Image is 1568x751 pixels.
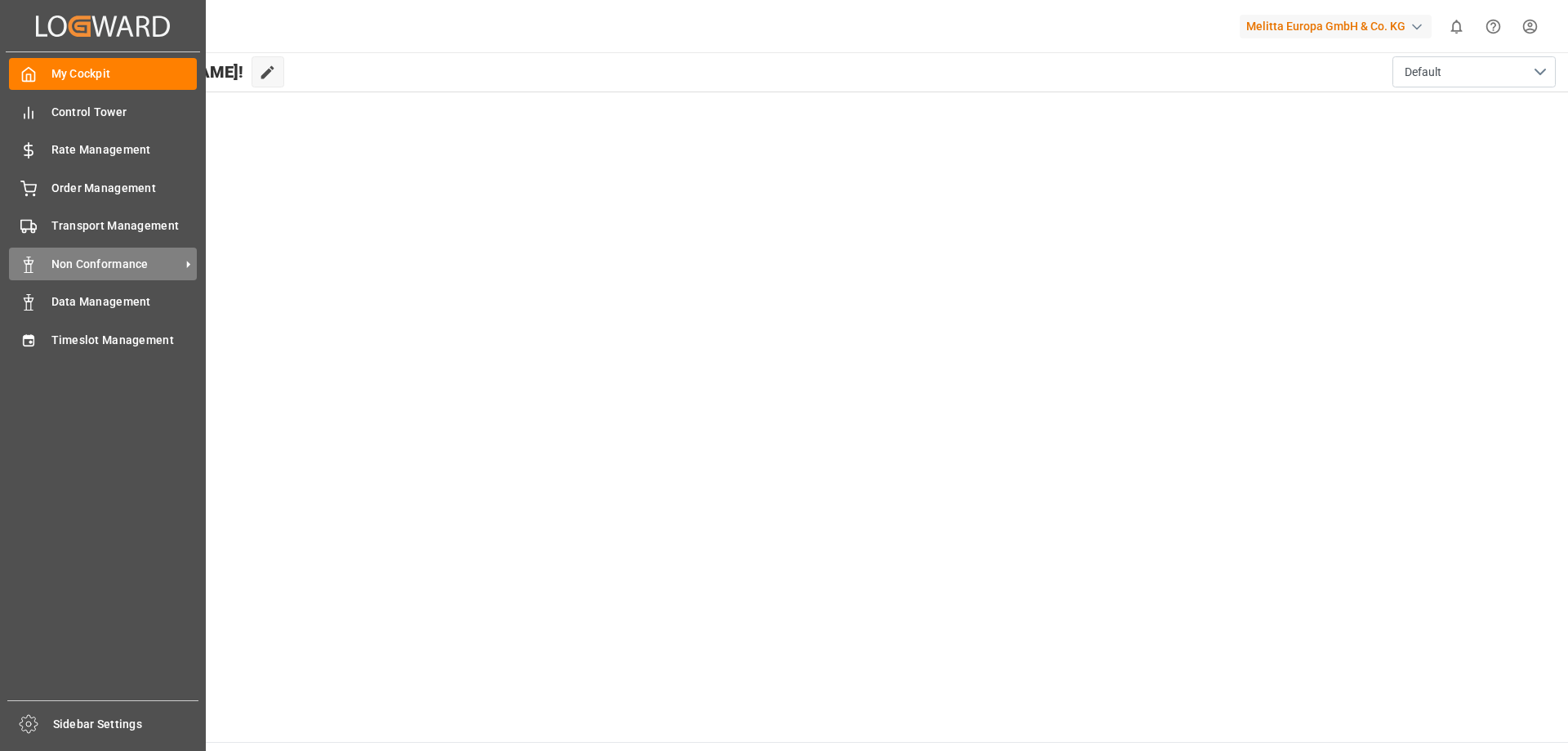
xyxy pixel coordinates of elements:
span: Hello [PERSON_NAME]! [68,56,243,87]
a: Data Management [9,286,197,318]
button: Help Center [1475,8,1512,45]
span: My Cockpit [51,65,198,83]
span: Control Tower [51,104,198,121]
span: Transport Management [51,217,198,235]
button: open menu [1392,56,1556,87]
a: Rate Management [9,134,197,166]
span: Sidebar Settings [53,716,199,733]
a: My Cockpit [9,58,197,90]
button: show 0 new notifications [1438,8,1475,45]
a: Transport Management [9,210,197,242]
span: Rate Management [51,141,198,159]
span: Default [1405,64,1441,81]
span: Data Management [51,293,198,311]
a: Order Management [9,172,197,203]
a: Control Tower [9,96,197,127]
div: Melitta Europa GmbH & Co. KG [1240,15,1432,38]
span: Timeslot Management [51,332,198,349]
span: Order Management [51,180,198,197]
a: Timeslot Management [9,324,197,355]
span: Non Conformance [51,256,180,273]
button: Melitta Europa GmbH & Co. KG [1240,11,1438,42]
